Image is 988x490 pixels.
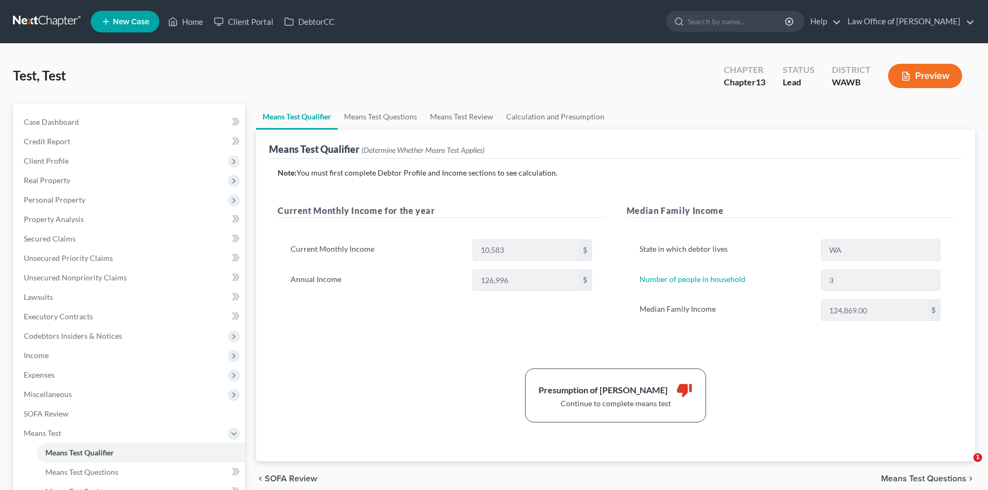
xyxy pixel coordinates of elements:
[627,204,953,218] h5: Median Family Income
[579,270,592,291] div: $
[279,12,340,31] a: DebtorCC
[783,76,815,89] div: Lead
[927,300,940,320] div: $
[634,299,816,321] label: Median Family Income
[15,249,245,268] a: Unsecured Priority Claims
[37,443,245,462] a: Means Test Qualifier
[15,210,245,229] a: Property Analysis
[24,370,55,379] span: Expenses
[473,240,579,260] input: 0.00
[15,112,245,132] a: Case Dashboard
[832,76,871,89] div: WAWB
[15,287,245,307] a: Lawsuits
[842,12,974,31] a: Law Office of [PERSON_NAME]
[13,68,66,83] span: Test, Test
[15,268,245,287] a: Unsecured Nonpriority Claims
[24,156,69,165] span: Client Profile
[45,448,114,457] span: Means Test Qualifier
[634,239,816,261] label: State in which debtor lives
[888,64,962,88] button: Preview
[361,145,485,155] span: (Determine Whether Means Test Applies)
[285,270,467,291] label: Annual Income
[24,409,69,418] span: SOFA Review
[278,167,953,178] p: You must first complete Debtor Profile and Income sections to see calculation.
[24,214,84,224] span: Property Analysis
[724,76,765,89] div: Chapter
[783,64,815,76] div: Status
[269,143,485,156] div: Means Test Qualifier
[45,467,118,476] span: Means Test Questions
[256,474,265,483] i: chevron_left
[24,312,93,321] span: Executory Contracts
[24,176,70,185] span: Real Property
[256,104,338,130] a: Means Test Qualifier
[24,234,76,243] span: Secured Claims
[209,12,279,31] a: Client Portal
[539,398,693,409] div: Continue to complete means test
[24,253,113,263] span: Unsecured Priority Claims
[163,12,209,31] a: Home
[24,273,127,282] span: Unsecured Nonpriority Claims
[579,240,592,260] div: $
[756,77,765,87] span: 13
[113,18,149,26] span: New Case
[338,104,424,130] a: Means Test Questions
[24,390,72,399] span: Miscellaneous
[881,474,975,483] button: Means Test Questions chevron_right
[881,474,966,483] span: Means Test Questions
[822,270,940,291] input: --
[265,474,317,483] span: SOFA Review
[973,453,982,462] span: 1
[24,428,61,438] span: Means Test
[500,104,611,130] a: Calculation and Presumption
[473,270,579,291] input: 0.00
[24,331,122,340] span: Codebtors Insiders & Notices
[24,137,70,146] span: Credit Report
[676,382,693,398] i: thumb_down
[256,474,317,483] button: chevron_left SOFA Review
[24,117,79,126] span: Case Dashboard
[278,204,604,218] h5: Current Monthly Income for the year
[424,104,500,130] a: Means Test Review
[285,239,467,261] label: Current Monthly Income
[15,404,245,424] a: SOFA Review
[688,11,787,31] input: Search by name...
[832,64,871,76] div: District
[822,300,927,320] input: 0.00
[24,292,53,301] span: Lawsuits
[951,453,977,479] iframe: Intercom live chat
[24,351,49,360] span: Income
[539,384,668,397] div: Presumption of [PERSON_NAME]
[15,132,245,151] a: Credit Report
[37,462,245,482] a: Means Test Questions
[15,229,245,249] a: Secured Claims
[724,64,765,76] div: Chapter
[640,274,745,284] a: Number of people in household
[24,195,85,204] span: Personal Property
[278,168,297,177] strong: Note:
[15,307,245,326] a: Executory Contracts
[805,12,841,31] a: Help
[822,240,940,260] input: State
